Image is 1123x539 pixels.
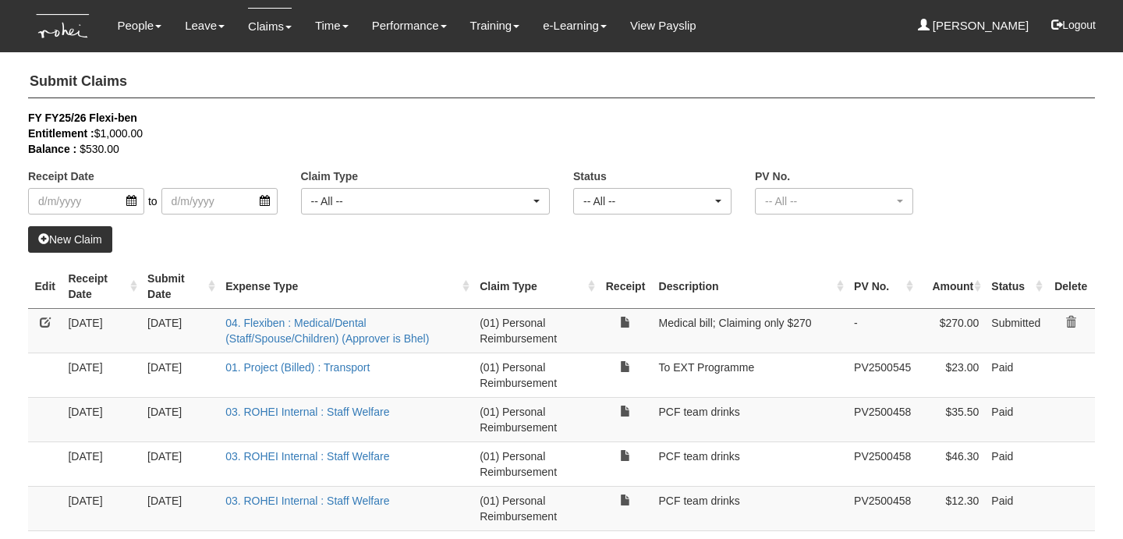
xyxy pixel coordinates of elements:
th: Description : activate to sort column ascending [653,264,848,309]
td: Paid [985,353,1047,397]
a: 01. Project (Billed) : Transport [225,361,370,374]
td: To EXT Programme [653,353,848,397]
b: Balance : [28,143,76,155]
td: (01) Personal Reimbursement [473,486,598,530]
td: $46.30 [917,441,985,486]
td: PV2500458 [848,397,917,441]
th: Receipt Date : activate to sort column ascending [62,264,141,309]
input: d/m/yyyy [28,188,144,215]
td: [DATE] [141,486,219,530]
td: (01) Personal Reimbursement [473,397,598,441]
td: [DATE] [141,308,219,353]
td: [DATE] [62,486,141,530]
td: Submitted [985,308,1047,353]
td: (01) Personal Reimbursement [473,353,598,397]
a: Performance [372,8,447,44]
div: -- All -- [583,193,712,209]
div: -- All -- [765,193,894,209]
div: -- All -- [311,193,531,209]
th: Receipt [599,264,653,309]
button: -- All -- [301,188,551,215]
td: $35.50 [917,397,985,441]
label: Receipt Date [28,168,94,184]
span: to [144,188,161,215]
label: PV No. [755,168,790,184]
button: -- All -- [573,188,732,215]
td: (01) Personal Reimbursement [473,441,598,486]
div: $1,000.00 [28,126,1072,141]
td: [DATE] [141,441,219,486]
button: -- All -- [755,188,913,215]
th: Delete [1047,264,1095,309]
b: FY FY25/26 Flexi-ben [28,112,137,124]
th: PV No. : activate to sort column ascending [848,264,917,309]
a: New Claim [28,226,112,253]
td: PV2500458 [848,486,917,530]
a: [PERSON_NAME] [918,8,1029,44]
a: Leave [185,8,225,44]
a: Time [315,8,349,44]
a: Claims [248,8,292,44]
th: Amount : activate to sort column ascending [917,264,985,309]
th: Edit [28,264,62,309]
b: Entitlement : [28,127,94,140]
th: Submit Date : activate to sort column ascending [141,264,219,309]
td: [DATE] [141,353,219,397]
td: PV2500545 [848,353,917,397]
a: View Payslip [630,8,696,44]
td: [DATE] [62,308,141,353]
td: Medical bill; Claiming only $270 [653,308,848,353]
td: [DATE] [62,353,141,397]
h4: Submit Claims [28,66,1095,98]
td: [DATE] [62,397,141,441]
td: Paid [985,441,1047,486]
td: - [848,308,917,353]
label: Status [573,168,607,184]
a: People [117,8,161,44]
td: PV2500458 [848,441,917,486]
td: $23.00 [917,353,985,397]
td: $12.30 [917,486,985,530]
td: PCF team drinks [653,486,848,530]
td: $270.00 [917,308,985,353]
input: d/m/yyyy [161,188,278,215]
th: Expense Type : activate to sort column ascending [219,264,473,309]
td: [DATE] [62,441,141,486]
td: Paid [985,397,1047,441]
td: PCF team drinks [653,441,848,486]
a: 03. ROHEI Internal : Staff Welfare [225,495,389,507]
label: Claim Type [301,168,359,184]
a: Training [470,8,520,44]
a: e-Learning [543,8,607,44]
a: 03. ROHEI Internal : Staff Welfare [225,406,389,418]
th: Status : activate to sort column ascending [985,264,1047,309]
td: [DATE] [141,397,219,441]
button: Logout [1040,6,1107,44]
td: PCF team drinks [653,397,848,441]
td: Paid [985,486,1047,530]
th: Claim Type : activate to sort column ascending [473,264,598,309]
span: $530.00 [80,143,119,155]
a: 04. Flexiben : Medical/Dental (Staff/Spouse/Children) (Approver is Bhel) [225,317,429,345]
td: (01) Personal Reimbursement [473,308,598,353]
a: 03. ROHEI Internal : Staff Welfare [225,450,389,463]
